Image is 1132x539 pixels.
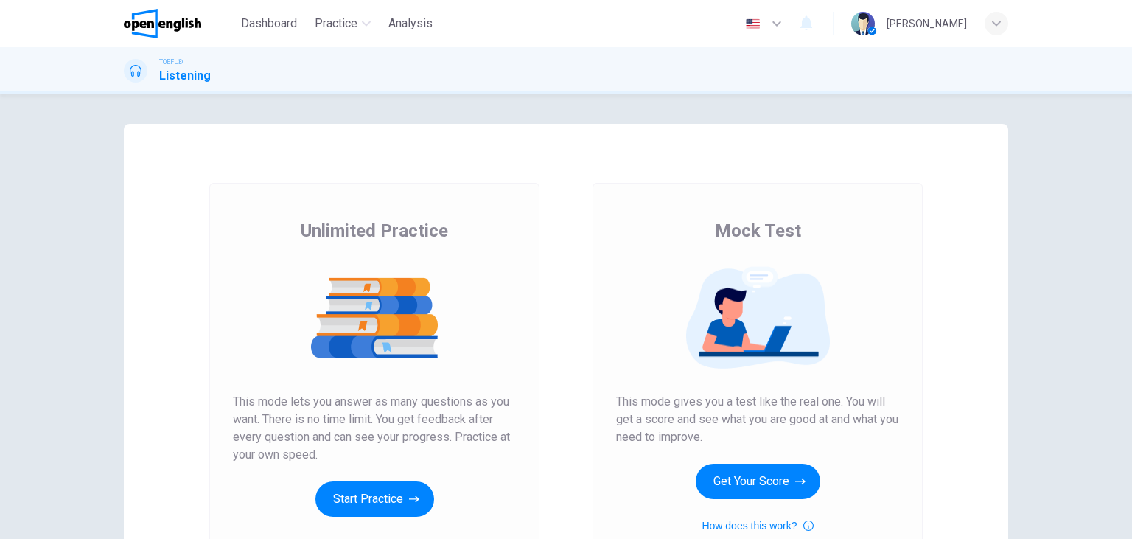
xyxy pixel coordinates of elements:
[887,15,967,32] div: [PERSON_NAME]
[851,12,875,35] img: Profile picture
[616,393,899,446] span: This mode gives you a test like the real one. You will get a score and see what you are good at a...
[715,219,801,243] span: Mock Test
[309,10,377,37] button: Practice
[235,10,303,37] button: Dashboard
[159,57,183,67] span: TOEFL®
[702,517,813,535] button: How does this work?
[124,9,235,38] a: OpenEnglish logo
[388,15,433,32] span: Analysis
[124,9,201,38] img: OpenEnglish logo
[301,219,448,243] span: Unlimited Practice
[315,481,434,517] button: Start Practice
[744,18,762,29] img: en
[159,67,211,85] h1: Listening
[241,15,297,32] span: Dashboard
[696,464,820,499] button: Get Your Score
[315,15,357,32] span: Practice
[382,10,439,37] button: Analysis
[233,393,516,464] span: This mode lets you answer as many questions as you want. There is no time limit. You get feedback...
